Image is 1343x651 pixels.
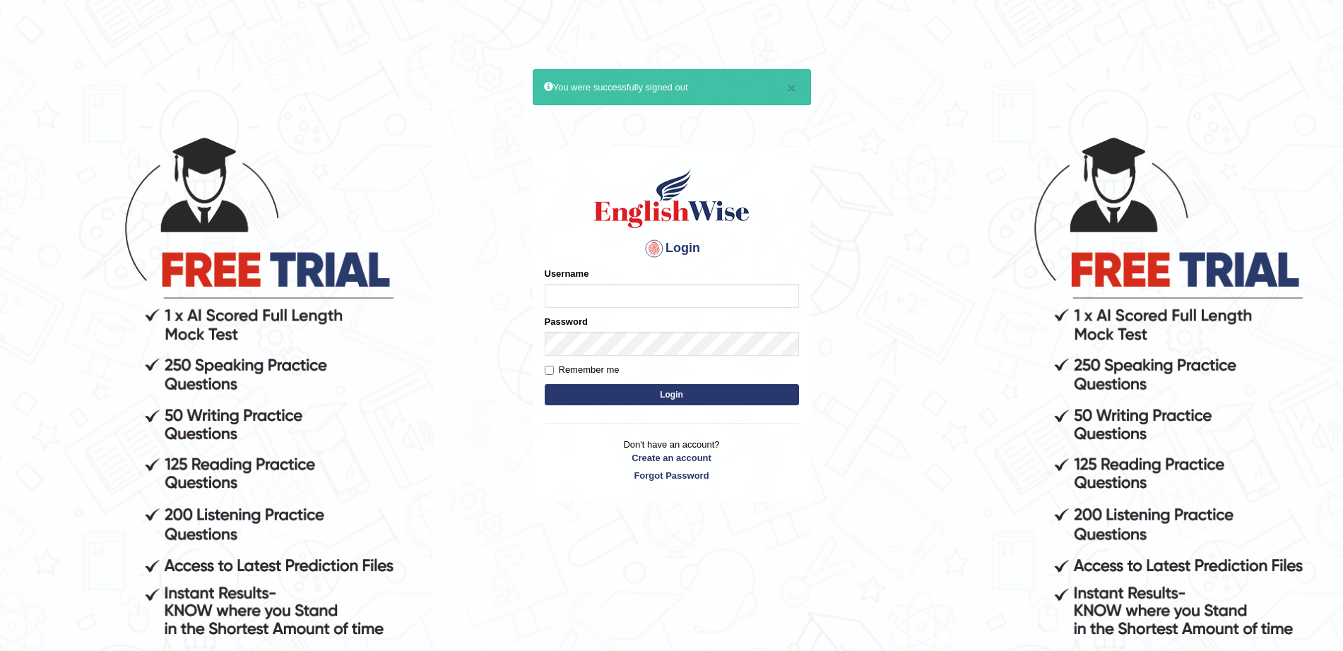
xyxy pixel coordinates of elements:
[545,315,588,328] label: Password
[787,80,795,95] button: ×
[533,69,811,105] div: You were successfully signed out
[545,366,554,375] input: Remember me
[545,438,799,482] p: Don't have an account?
[545,363,620,377] label: Remember me
[591,167,752,230] img: Logo of English Wise sign in for intelligent practice with AI
[545,384,799,405] button: Login
[545,451,799,465] a: Create an account
[545,469,799,482] a: Forgot Password
[545,237,799,260] h4: Login
[545,267,589,280] label: Username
